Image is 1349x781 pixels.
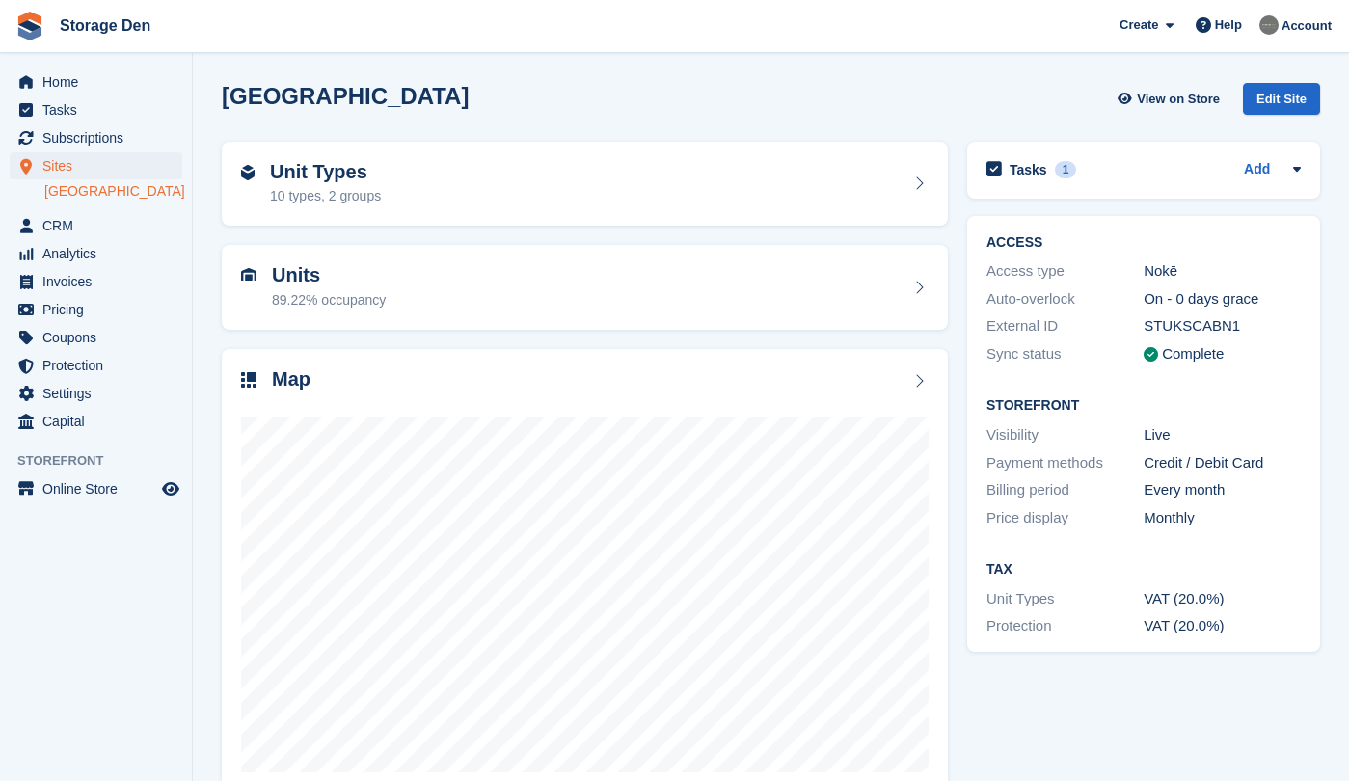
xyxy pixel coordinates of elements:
[1055,161,1077,178] div: 1
[42,212,158,239] span: CRM
[986,315,1144,337] div: External ID
[986,288,1144,310] div: Auto-overlock
[1144,315,1301,337] div: STUKSCABN1
[10,68,182,95] a: menu
[10,268,182,295] a: menu
[241,165,255,180] img: unit-type-icn-2b2737a686de81e16bb02015468b77c625bbabd49415b5ef34ead5e3b44a266d.svg
[10,380,182,407] a: menu
[10,124,182,151] a: menu
[270,161,381,183] h2: Unit Types
[986,260,1144,283] div: Access type
[986,588,1144,610] div: Unit Types
[42,324,158,351] span: Coupons
[42,352,158,379] span: Protection
[1259,15,1279,35] img: Brian Barbour
[1010,161,1047,178] h2: Tasks
[1144,507,1301,529] div: Monthly
[272,264,386,286] h2: Units
[986,452,1144,474] div: Payment methods
[1115,83,1228,115] a: View on Store
[52,10,158,41] a: Storage Den
[15,12,44,40] img: stora-icon-8386f47178a22dfd0bd8f6a31ec36ba5ce8667c1dd55bd0f319d3a0aa187defe.svg
[42,475,158,502] span: Online Store
[10,152,182,179] a: menu
[986,562,1301,578] h2: Tax
[1120,15,1158,35] span: Create
[42,296,158,323] span: Pricing
[272,290,386,310] div: 89.22% occupancy
[42,96,158,123] span: Tasks
[159,477,182,500] a: Preview store
[270,186,381,206] div: 10 types, 2 groups
[241,372,256,388] img: map-icn-33ee37083ee616e46c38cad1a60f524a97daa1e2b2c8c0bc3eb3415660979fc1.svg
[17,451,192,471] span: Storefront
[986,398,1301,414] h2: Storefront
[10,352,182,379] a: menu
[1244,159,1270,181] a: Add
[10,296,182,323] a: menu
[10,324,182,351] a: menu
[10,212,182,239] a: menu
[1282,16,1332,36] span: Account
[222,142,948,227] a: Unit Types 10 types, 2 groups
[42,240,158,267] span: Analytics
[10,408,182,435] a: menu
[10,96,182,123] a: menu
[1144,424,1301,446] div: Live
[272,368,310,390] h2: Map
[1144,288,1301,310] div: On - 0 days grace
[42,152,158,179] span: Sites
[222,83,469,109] h2: [GEOGRAPHIC_DATA]
[1144,452,1301,474] div: Credit / Debit Card
[241,268,256,282] img: unit-icn-7be61d7bf1b0ce9d3e12c5938cc71ed9869f7b940bace4675aadf7bd6d80202e.svg
[1144,615,1301,637] div: VAT (20.0%)
[10,240,182,267] a: menu
[42,408,158,435] span: Capital
[986,343,1144,365] div: Sync status
[222,245,948,330] a: Units 89.22% occupancy
[986,615,1144,637] div: Protection
[986,235,1301,251] h2: ACCESS
[44,182,182,201] a: [GEOGRAPHIC_DATA]
[986,479,1144,501] div: Billing period
[42,380,158,407] span: Settings
[42,68,158,95] span: Home
[1243,83,1320,115] div: Edit Site
[10,475,182,502] a: menu
[1137,90,1220,109] span: View on Store
[1144,260,1301,283] div: Nokē
[42,124,158,151] span: Subscriptions
[986,507,1144,529] div: Price display
[1162,343,1224,365] div: Complete
[986,424,1144,446] div: Visibility
[1215,15,1242,35] span: Help
[1144,479,1301,501] div: Every month
[1243,83,1320,122] a: Edit Site
[1144,588,1301,610] div: VAT (20.0%)
[42,268,158,295] span: Invoices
